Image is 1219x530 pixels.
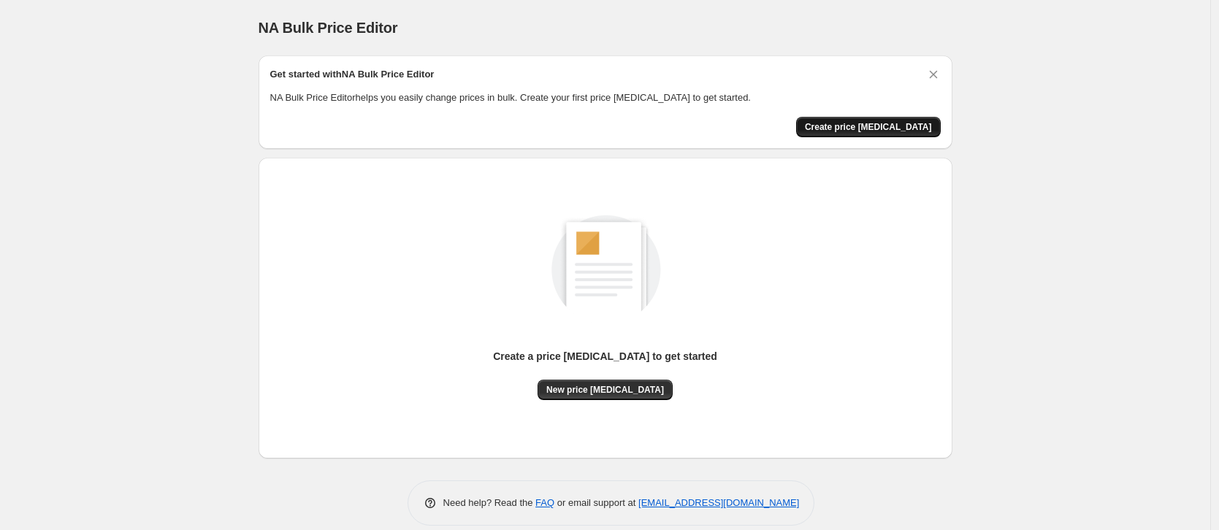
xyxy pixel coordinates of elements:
span: New price [MEDICAL_DATA] [546,384,664,396]
span: or email support at [554,497,638,508]
a: [EMAIL_ADDRESS][DOMAIN_NAME] [638,497,799,508]
button: New price [MEDICAL_DATA] [538,380,673,400]
button: Dismiss card [926,67,941,82]
p: NA Bulk Price Editor helps you easily change prices in bulk. Create your first price [MEDICAL_DAT... [270,91,941,105]
span: NA Bulk Price Editor [259,20,398,36]
span: Need help? Read the [443,497,536,508]
p: Create a price [MEDICAL_DATA] to get started [493,349,717,364]
span: Create price [MEDICAL_DATA] [805,121,932,133]
h2: Get started with NA Bulk Price Editor [270,67,435,82]
a: FAQ [535,497,554,508]
button: Create price change job [796,117,941,137]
